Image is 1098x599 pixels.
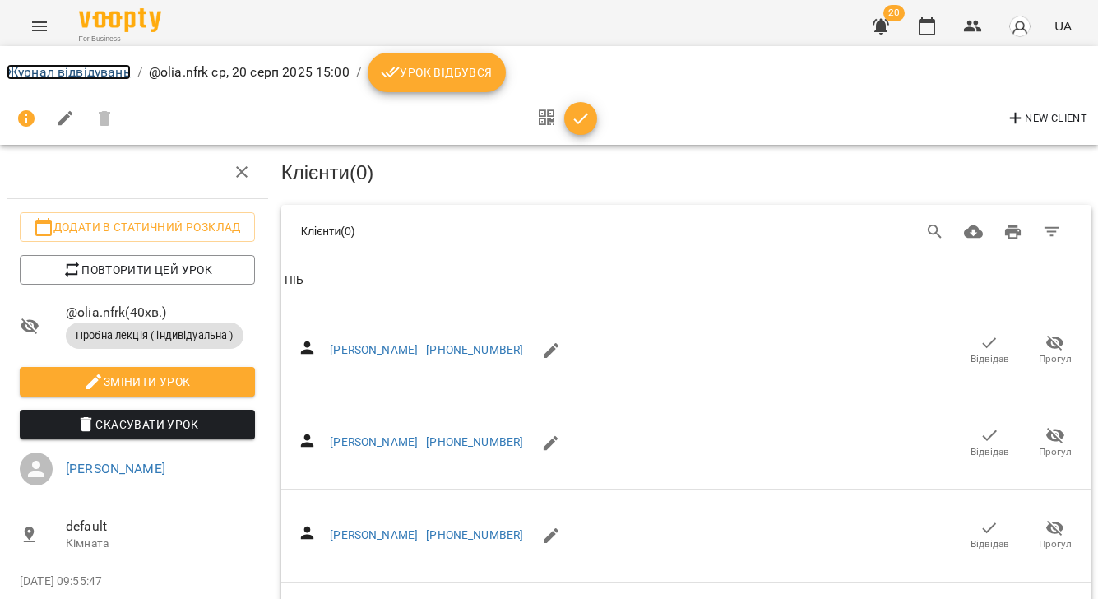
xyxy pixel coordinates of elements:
[33,260,242,280] span: Повторити цей урок
[883,5,905,21] span: 20
[7,64,131,80] a: Журнал відвідувань
[301,223,635,239] div: Клієнти ( 0 )
[1002,105,1091,132] button: New Client
[957,420,1022,466] button: Відвідав
[20,7,59,46] button: Menu
[426,435,523,448] a: [PHONE_NUMBER]
[66,536,255,552] p: Кімната
[330,528,418,541] a: [PERSON_NAME]
[33,372,242,392] span: Змінити урок
[954,212,994,252] button: Завантажити CSV
[1039,537,1072,551] span: Прогул
[957,513,1022,559] button: Відвідав
[281,162,1091,183] h3: Клієнти ( 0 )
[20,573,255,590] p: [DATE] 09:55:47
[426,528,523,541] a: [PHONE_NUMBER]
[20,255,255,285] button: Повторити цей урок
[33,415,242,434] span: Скасувати Урок
[915,212,955,252] button: Search
[66,328,243,343] span: Пробна лекція ( індивідуальна )
[426,343,523,356] a: [PHONE_NUMBER]
[1032,212,1072,252] button: Фільтр
[1039,352,1072,366] span: Прогул
[149,63,350,82] p: @olia.nfrk ср, 20 серп 2025 15:00
[137,63,142,82] li: /
[381,63,493,82] span: Урок відбувся
[356,63,361,82] li: /
[1039,445,1072,459] span: Прогул
[7,53,1091,92] nav: breadcrumb
[1008,15,1031,38] img: avatar_s.png
[330,343,418,356] a: [PERSON_NAME]
[79,34,161,44] span: For Business
[33,217,242,237] span: Додати в статичний розклад
[285,271,1088,290] span: ПІБ
[971,445,1009,459] span: Відвідав
[971,352,1009,366] span: Відвідав
[1054,17,1072,35] span: UA
[20,212,255,242] button: Додати в статичний розклад
[20,367,255,397] button: Змінити урок
[66,461,165,476] a: [PERSON_NAME]
[1048,11,1078,41] button: UA
[330,435,418,448] a: [PERSON_NAME]
[994,212,1033,252] button: Друк
[285,271,303,290] div: Sort
[285,271,303,290] div: ПІБ
[66,303,255,323] span: @olia.nfrk ( 40 хв. )
[971,537,1009,551] span: Відвідав
[957,327,1022,374] button: Відвідав
[1006,109,1087,128] span: New Client
[66,517,255,536] span: default
[79,8,161,32] img: Voopty Logo
[281,205,1091,258] div: Table Toolbar
[20,410,255,439] button: Скасувати Урок
[1022,513,1088,559] button: Прогул
[1022,420,1088,466] button: Прогул
[368,53,506,92] button: Урок відбувся
[1022,327,1088,374] button: Прогул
